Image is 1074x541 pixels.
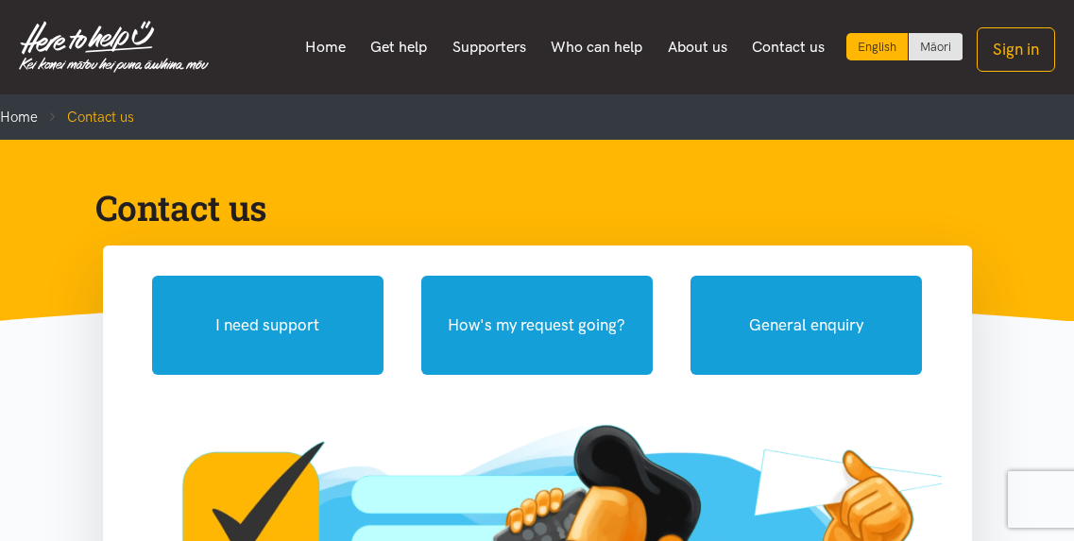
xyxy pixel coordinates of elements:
[846,33,963,60] div: Language toggle
[358,27,440,67] a: Get help
[292,27,358,67] a: Home
[690,276,922,375] button: General enquiry
[909,33,963,60] a: Switch to Te Reo Māori
[655,27,740,67] a: About us
[421,276,653,375] button: How's my request going?
[846,33,909,60] div: Current language
[538,27,656,67] a: Who can help
[19,21,209,73] img: Home
[439,27,538,67] a: Supporters
[977,27,1055,72] button: Sign in
[38,106,134,128] li: Contact us
[152,276,384,375] button: I need support
[740,27,838,67] a: Contact us
[95,185,949,230] h1: Contact us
